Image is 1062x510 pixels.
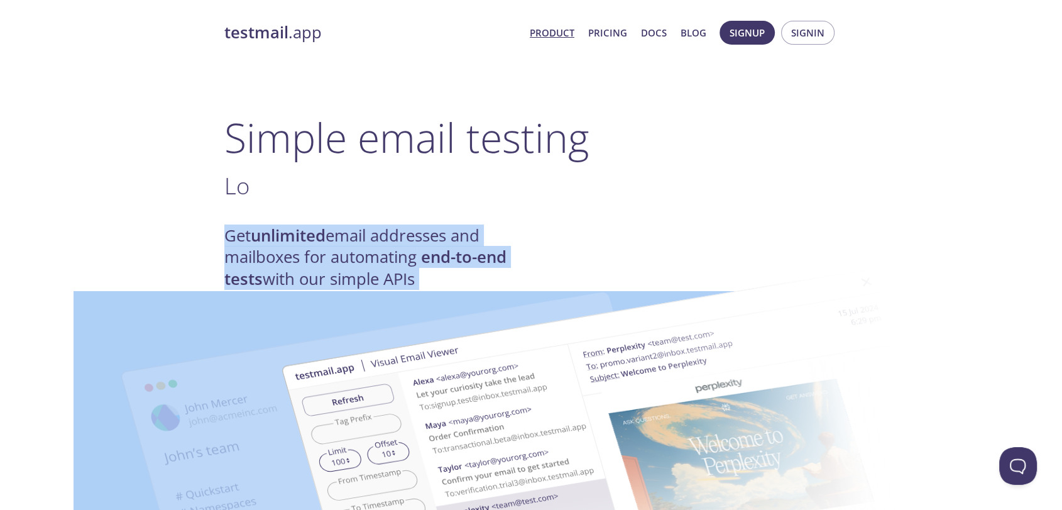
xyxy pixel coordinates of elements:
[530,25,574,41] a: Product
[224,113,838,162] h1: Simple email testing
[999,447,1037,485] iframe: Help Scout Beacon - Open
[641,25,667,41] a: Docs
[224,246,506,289] strong: end-to-end tests
[781,21,835,45] button: Signin
[681,25,706,41] a: Blog
[224,22,520,43] a: testmail.app
[251,225,326,247] strong: unlimited
[588,25,627,41] a: Pricing
[224,225,531,290] h4: Get email addresses and mailboxes for automating with our simple APIs
[791,25,824,41] span: Signin
[730,25,765,41] span: Signup
[224,170,249,201] span: Lo
[720,21,775,45] button: Signup
[224,21,288,43] strong: testmail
